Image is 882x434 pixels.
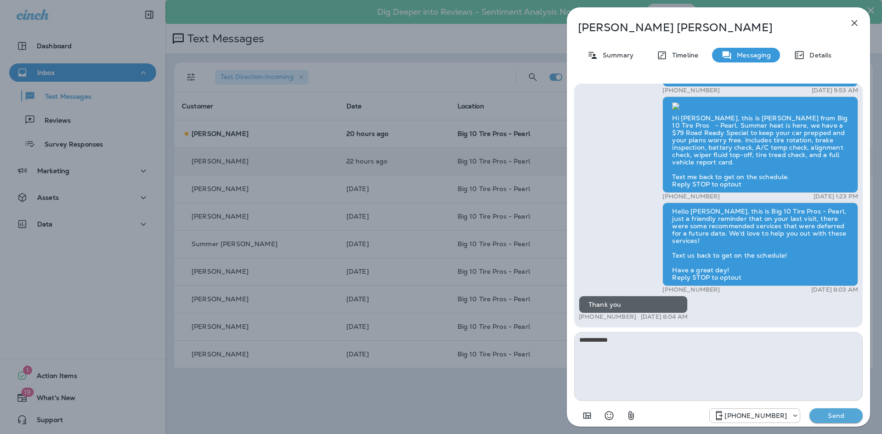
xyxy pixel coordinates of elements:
[811,286,858,293] p: [DATE] 8:03 AM
[809,408,863,423] button: Send
[598,51,633,59] p: Summary
[662,193,720,200] p: [PHONE_NUMBER]
[578,21,829,34] p: [PERSON_NAME] [PERSON_NAME]
[814,193,858,200] p: [DATE] 1:23 PM
[578,406,596,425] button: Add in a premade template
[812,87,858,94] p: [DATE] 9:53 AM
[600,406,618,425] button: Select an emoji
[662,286,720,293] p: [PHONE_NUMBER]
[579,313,636,321] p: [PHONE_NUMBER]
[579,296,688,313] div: Thank you
[724,412,787,419] p: [PHONE_NUMBER]
[732,51,771,59] p: Messaging
[662,96,858,193] div: Hi [PERSON_NAME], this is [PERSON_NAME] from Big 10 Tire Pros - Pearl. Summer heat is here, we ha...
[672,102,679,110] img: twilio-download
[817,411,855,420] p: Send
[805,51,831,59] p: Details
[667,51,698,59] p: Timeline
[710,410,800,421] div: +1 (601) 647-4599
[641,313,688,321] p: [DATE] 8:04 AM
[662,87,720,94] p: [PHONE_NUMBER]
[662,203,858,286] div: Hello [PERSON_NAME], this is Big 10 Tire Pros - Pearl, just a friendly reminder that on your last...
